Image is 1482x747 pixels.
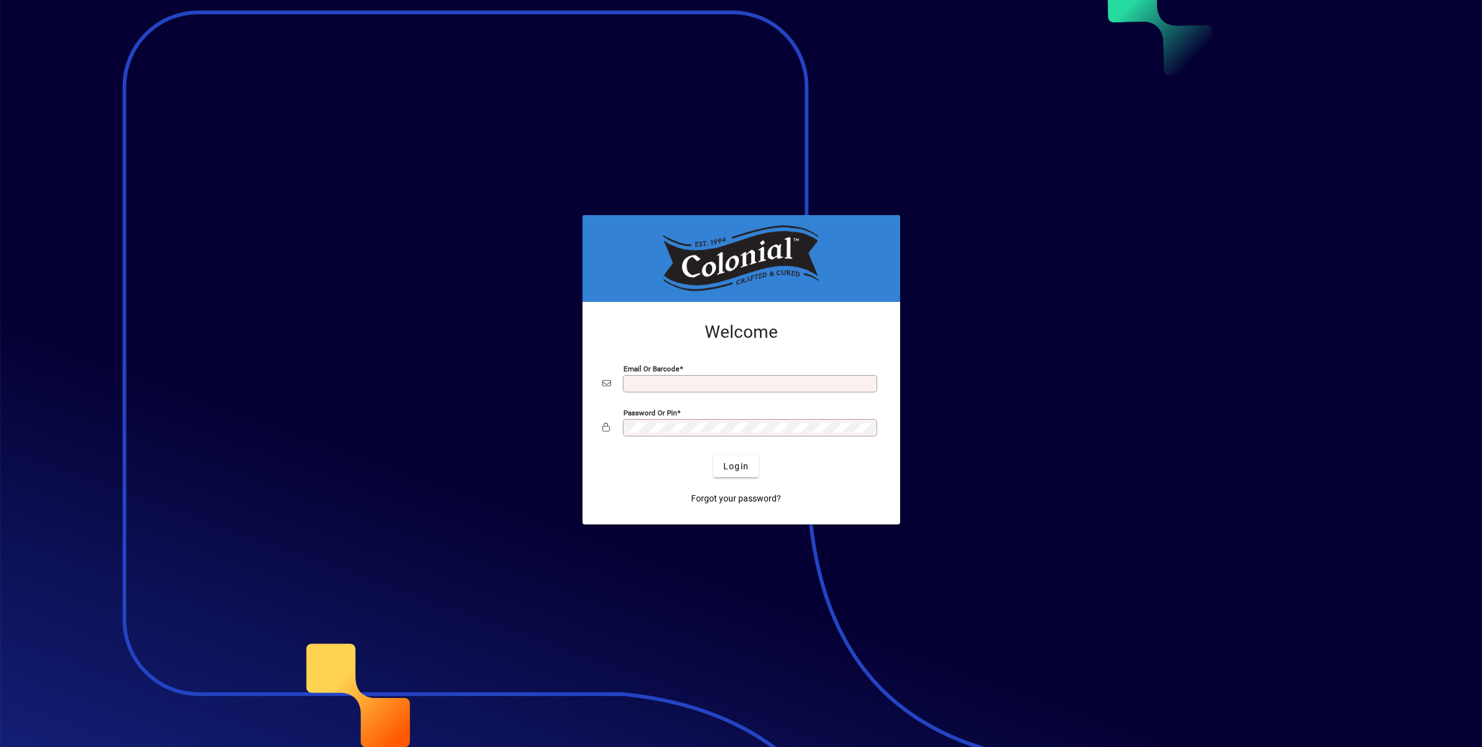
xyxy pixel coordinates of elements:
[713,455,759,477] button: Login
[691,492,781,505] span: Forgot your password?
[686,487,786,510] a: Forgot your password?
[623,365,679,373] mat-label: Email or Barcode
[723,460,749,473] span: Login
[623,409,677,417] mat-label: Password or Pin
[602,322,880,343] h2: Welcome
